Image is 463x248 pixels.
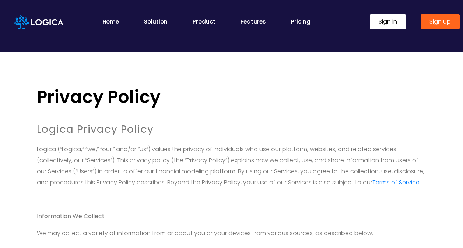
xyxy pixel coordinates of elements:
[193,17,215,26] a: Product
[379,19,397,25] span: Sign in
[14,17,63,25] a: Logica
[37,212,105,220] u: Information We Collect
[37,88,426,106] h2: Privacy Policy
[370,14,406,29] a: Sign in
[241,17,266,26] a: Features
[37,228,426,239] p: We may collect a variety of information from or about you or your devices from various sources, a...
[37,144,426,188] p: Logica (“Logica,” “we,” “our,” and/or “us”) values the privacy of individuals who use our platfor...
[37,124,426,135] h6: Logica Privacy Policy
[429,19,451,25] span: Sign up
[421,14,460,29] a: Sign up
[14,15,63,29] img: Logica
[291,17,311,26] a: Pricing
[372,178,420,187] a: Terms of Service
[102,17,119,26] a: Home
[144,17,168,26] a: Solution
